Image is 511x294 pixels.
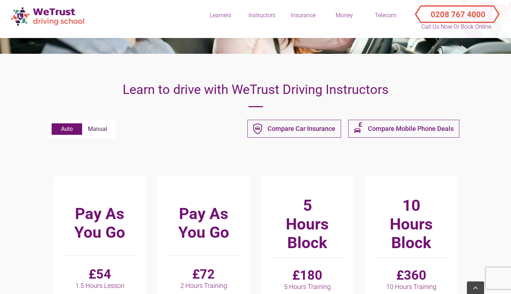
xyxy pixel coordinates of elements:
span: Compare Car Insurance [268,124,335,133]
span: 2 Hours Training [168,282,239,289]
div: Learners [203,11,238,19]
div: Money [326,11,362,19]
span: 5 Hours Training [272,283,343,290]
label: Auto [52,123,82,135]
h3: Pay As You Go [168,196,239,250]
span: 10 Hours Training [375,283,447,290]
span: Compare Mobile Phone Deals [368,124,454,133]
button: Call Us Now or Book Online [418,4,495,18]
img: wetrust-ds-logo.png [7,4,90,29]
p: Call Us Now or Book Online [421,23,492,31]
img: Group 43 [253,123,262,134]
div: Insurance [285,11,321,19]
h4: £180 [272,268,343,290]
div: Instructors [244,11,280,19]
h3: 10 Hours Block [375,196,447,252]
h4: £360 [375,268,447,290]
h4: £72 [168,267,239,289]
img: PURPLE-Group-47 [354,120,363,137]
span: 1.5 Hours Lesson [64,282,136,289]
a: Call Us Now or Book Online 0208 767 4000 [409,4,504,18]
label: Manual [82,123,113,135]
a: PURPLE-Group-47 Compare Mobile Phone Deals [348,120,459,138]
h3: 5 Hours Block [272,196,343,252]
a: Group 43 Compare Car Insurance [247,120,341,138]
div: Telecom [368,11,403,19]
h3: Pay As You Go [64,196,136,250]
h4: £54 [64,267,136,289]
